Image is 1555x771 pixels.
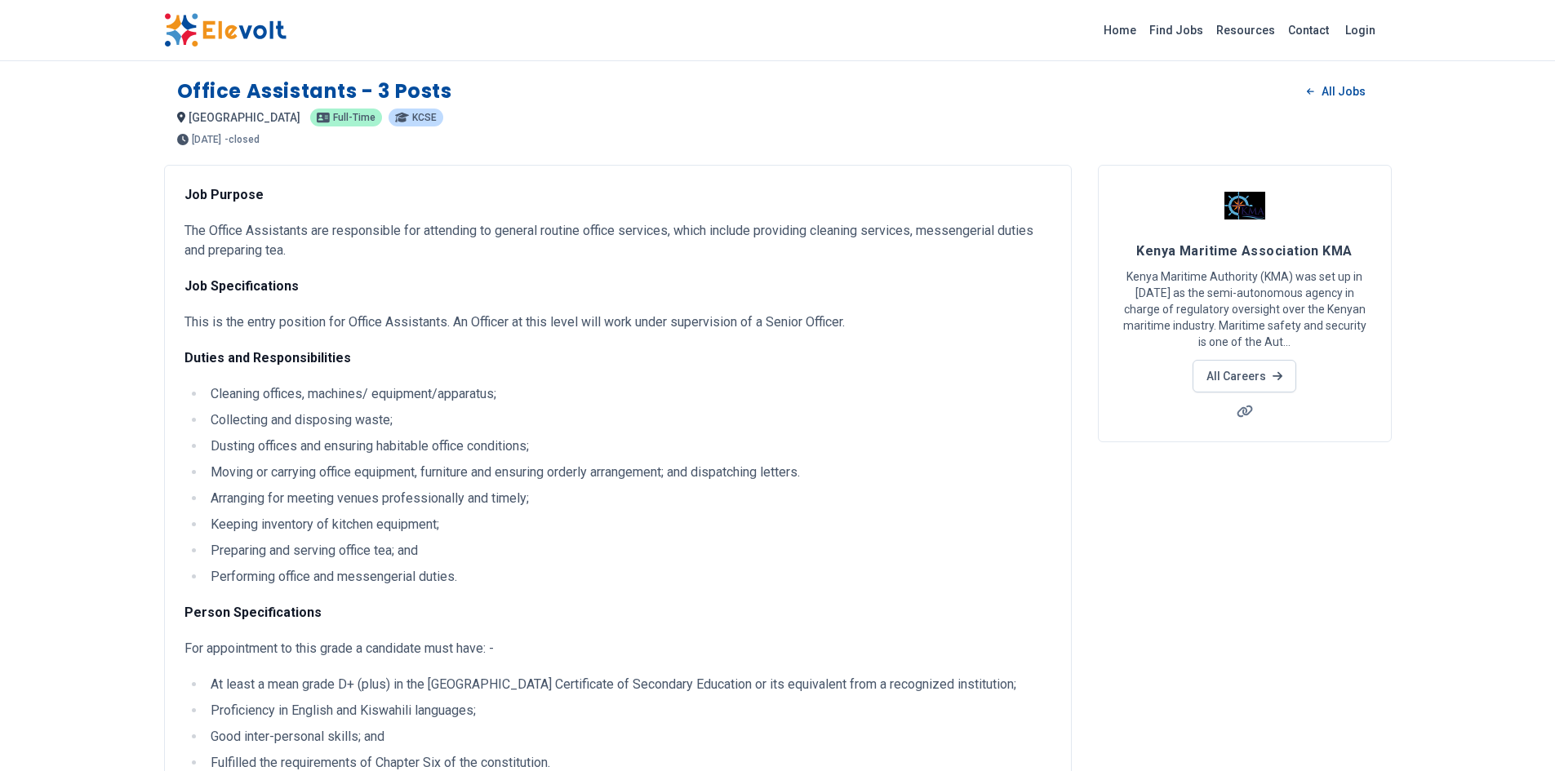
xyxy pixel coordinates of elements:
p: This is the entry position for Office Assistants. An Officer at this level will work under superv... [184,312,1051,332]
li: At least a mean grade D+ (plus) in the [GEOGRAPHIC_DATA] Certificate of Secondary Education or it... [206,675,1051,694]
span: Full-time [333,113,375,122]
strong: Job Purpose [184,187,264,202]
li: Preparing and serving office tea; and [206,541,1051,561]
li: Proficiency in English and Kiswahili languages; [206,701,1051,720]
img: Kenya Maritime Association KMA [1224,185,1265,226]
span: [DATE] [192,135,221,144]
li: Moving or carrying office equipment, furniture and ensuring orderly arrangement; and dispatching ... [206,463,1051,482]
a: Contact [1282,17,1335,43]
p: The Office Assistants are responsible for attending to general routine office services, which inc... [184,221,1051,260]
p: - closed [224,135,260,144]
iframe: Advertisement [1098,462,1392,690]
li: Cleaning offices, machines/ equipment/apparatus; [206,384,1051,404]
li: Arranging for meeting venues professionally and timely; [206,489,1051,508]
p: Kenya Maritime Authority (KMA) was set up in [DATE] as the semi-autonomous agency in charge of re... [1118,268,1371,350]
span: Kenya Maritime Association KMA [1136,243,1353,259]
span: KCSE [412,113,437,122]
span: [GEOGRAPHIC_DATA] [189,111,300,124]
a: All Jobs [1294,79,1378,104]
li: Performing office and messengerial duties. [206,567,1051,587]
strong: Job Specifications [184,278,299,294]
p: For appointment to this grade a candidate must have: - [184,639,1051,658]
strong: Duties and Responsibilities [184,350,351,366]
a: Home [1097,17,1143,43]
img: Elevolt [164,13,287,47]
li: Collecting and disposing waste; [206,410,1051,430]
a: Login [1335,14,1385,47]
li: Dusting offices and ensuring habitable office conditions; [206,436,1051,456]
li: Keeping inventory of kitchen equipment; [206,515,1051,534]
li: Good inter-personal skills; and [206,727,1051,747]
strong: Person Specifications [184,605,322,620]
a: Resources [1210,17,1282,43]
a: All Careers [1193,360,1296,392]
h1: Office Assistants - 3 posts [177,78,452,104]
a: Find Jobs [1143,17,1210,43]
